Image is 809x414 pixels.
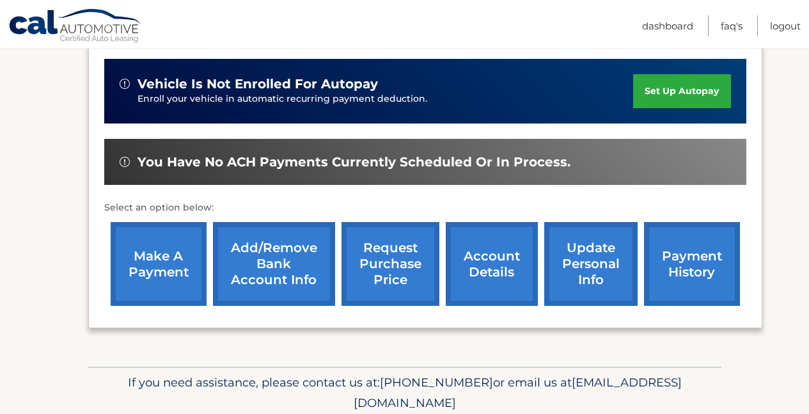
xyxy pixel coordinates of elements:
[642,15,693,36] a: Dashboard
[644,222,740,306] a: payment history
[104,200,746,216] p: Select an option below:
[380,375,493,390] span: [PHONE_NUMBER]
[120,79,130,89] img: alert-white.svg
[137,154,570,170] span: You have no ACH payments currently scheduled or in process.
[120,157,130,167] img: alert-white.svg
[342,222,439,306] a: request purchase price
[137,76,378,92] span: vehicle is not enrolled for autopay
[633,74,730,108] a: set up autopay
[721,15,742,36] a: FAQ's
[770,15,801,36] a: Logout
[446,222,538,306] a: account details
[137,92,634,106] p: Enroll your vehicle in automatic recurring payment deduction.
[8,8,143,45] a: Cal Automotive
[213,222,335,306] a: Add/Remove bank account info
[354,375,682,410] span: [EMAIL_ADDRESS][DOMAIN_NAME]
[111,222,207,306] a: make a payment
[97,372,713,413] p: If you need assistance, please contact us at: or email us at
[544,222,638,306] a: update personal info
